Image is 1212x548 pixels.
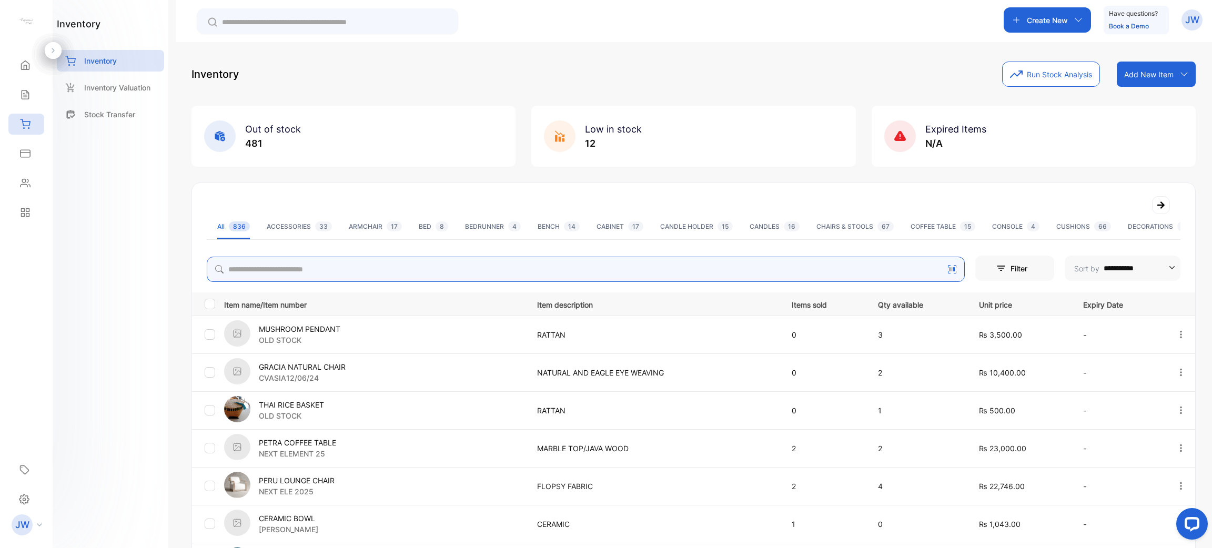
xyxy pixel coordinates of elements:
[259,361,346,372] p: GRACIA NATURAL CHAIR
[259,475,335,486] p: PERU LOUNGE CHAIR
[1002,62,1100,87] button: Run Stock Analysis
[960,221,975,231] span: 15
[57,17,100,31] h1: inventory
[1065,256,1180,281] button: Sort by
[57,50,164,72] a: Inventory
[878,297,957,310] p: Qty available
[537,443,770,454] p: MARBLE TOP/JAVA WOOD
[792,481,856,492] p: 2
[979,368,1026,377] span: ₨ 10,400.00
[564,221,580,231] span: 14
[1083,367,1155,378] p: -
[979,406,1015,415] span: ₨ 500.00
[259,486,335,497] p: NEXT ELE 2025
[537,367,770,378] p: NATURAL AND EAGLE EYE WEAVING
[925,124,986,135] span: Expired Items
[508,221,521,231] span: 4
[436,221,448,231] span: 8
[597,222,643,231] div: CABINET
[1128,222,1196,231] div: DECORATIONS
[878,481,957,492] p: 4
[465,222,521,231] div: BEDRUNNER
[1185,13,1199,27] p: JW
[1083,443,1155,454] p: -
[1177,221,1196,231] span: 215
[537,329,770,340] p: RATTAN
[229,221,250,231] span: 836
[925,136,986,150] p: N/A
[84,109,135,120] p: Stock Transfer
[224,358,250,384] img: item
[585,124,642,135] span: Low in stock
[537,405,770,416] p: RATTAN
[259,399,324,410] p: THAI RICE BASKET
[315,221,332,231] span: 33
[1027,15,1068,26] p: Create New
[259,513,318,524] p: CERAMIC BOWL
[792,367,856,378] p: 0
[1109,22,1149,30] a: Book a Demo
[992,222,1039,231] div: CONSOLE
[792,297,856,310] p: Items sold
[1027,221,1039,231] span: 4
[387,221,402,231] span: 17
[979,330,1022,339] span: ₨ 3,500.00
[57,104,164,125] a: Stock Transfer
[878,405,957,416] p: 1
[878,443,957,454] p: 2
[191,66,239,82] p: Inventory
[18,14,34,29] img: logo
[224,472,250,498] img: item
[1056,222,1111,231] div: CUSHIONS
[259,334,340,346] p: OLD STOCK
[259,372,346,383] p: CVASIA12/06/24
[1083,481,1155,492] p: -
[792,443,856,454] p: 2
[750,222,800,231] div: CANDLES
[979,297,1062,310] p: Unit price
[816,222,894,231] div: CHAIRS & STOOLS
[267,222,332,231] div: ACCESSORIES
[224,396,250,422] img: item
[1083,405,1155,416] p: -
[792,405,856,416] p: 0
[585,136,642,150] p: 12
[537,519,770,530] p: CERAMIC
[877,221,894,231] span: 67
[628,221,643,231] span: 17
[718,221,733,231] span: 15
[224,320,250,347] img: item
[259,410,324,421] p: OLD STOCK
[1109,8,1158,19] p: Have questions?
[224,434,250,460] img: item
[15,518,29,532] p: JW
[878,367,957,378] p: 2
[792,329,856,340] p: 0
[259,448,336,459] p: NEXT ELEMENT 25
[979,482,1025,491] span: ₨ 22,746.00
[224,510,250,536] img: item
[245,136,301,150] p: 481
[979,520,1021,529] span: ₨ 1,043.00
[537,297,770,310] p: Item description
[217,222,250,231] div: All
[537,481,770,492] p: FLOPSY FABRIC
[792,519,856,530] p: 1
[419,222,448,231] div: BED
[349,222,402,231] div: ARMCHAIR
[1124,69,1174,80] p: Add New Item
[878,519,957,530] p: 0
[1004,7,1091,33] button: Create New
[878,329,957,340] p: 3
[1168,504,1212,548] iframe: LiveChat chat widget
[259,437,336,448] p: PETRA COFFEE TABLE
[84,82,150,93] p: Inventory Valuation
[57,77,164,98] a: Inventory Valuation
[1083,297,1155,310] p: Expiry Date
[784,221,800,231] span: 16
[245,124,301,135] span: Out of stock
[979,444,1026,453] span: ₨ 23,000.00
[911,222,975,231] div: COFFEE TABLE
[84,55,117,66] p: Inventory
